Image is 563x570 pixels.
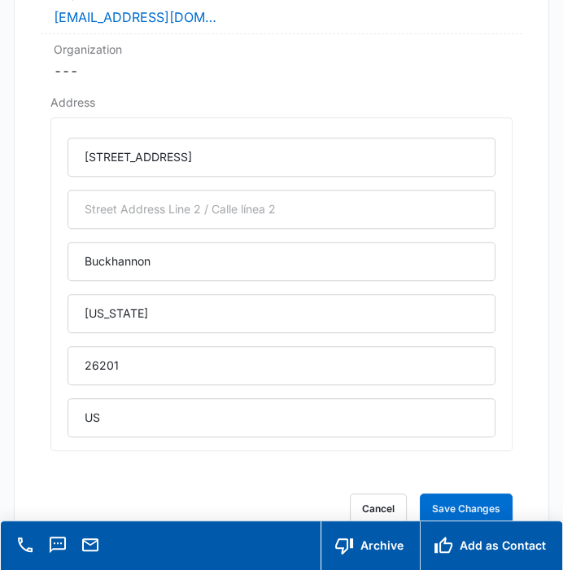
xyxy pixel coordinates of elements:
button: Text [46,533,69,556]
button: Cancel [350,493,407,524]
button: Email [79,533,102,556]
input: City [68,242,495,281]
button: Add as Contact [420,521,562,570]
label: Organization [54,41,508,58]
button: Save Changes [420,493,513,524]
label: Address [50,94,512,111]
input: Street Address Line 2 / Calle línea 2 [68,190,495,229]
a: Email [79,543,102,557]
a: [EMAIL_ADDRESS][DOMAIN_NAME] [54,7,216,27]
button: Archive [321,521,420,570]
a: Text [46,543,69,557]
input: Country [68,398,495,437]
input: State [68,294,495,333]
div: Organization--- [41,34,522,87]
a: Call [14,543,37,557]
dd: --- [54,61,508,81]
button: Call [14,533,37,556]
input: Street [68,138,495,177]
input: Zip [68,346,495,385]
